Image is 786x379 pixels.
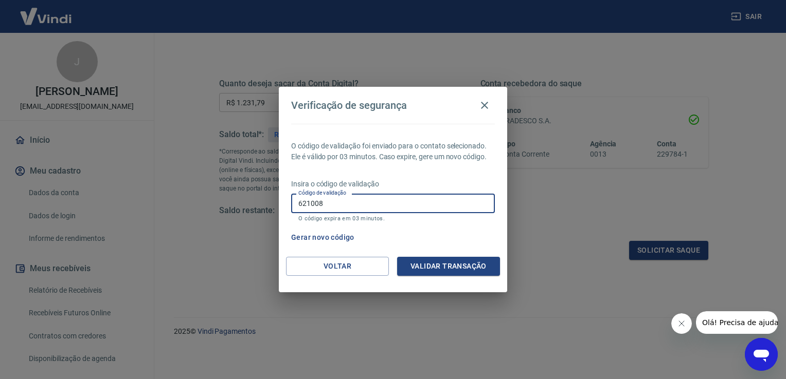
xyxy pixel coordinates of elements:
p: O código de validação foi enviado para o contato selecionado. Ele é válido por 03 minutos. Caso e... [291,141,495,162]
button: Gerar novo código [287,228,359,247]
p: Insira o código de validação [291,179,495,189]
label: Código de validação [298,189,346,197]
span: Olá! Precisa de ajuda? [6,7,86,15]
iframe: Fechar mensagem [671,313,692,334]
iframe: Botão para abrir a janela de mensagens [745,338,778,371]
h4: Verificação de segurança [291,99,407,111]
p: O código expira em 03 minutos. [298,215,488,222]
button: Validar transação [397,257,500,276]
iframe: Mensagem da empresa [696,311,778,334]
button: Voltar [286,257,389,276]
